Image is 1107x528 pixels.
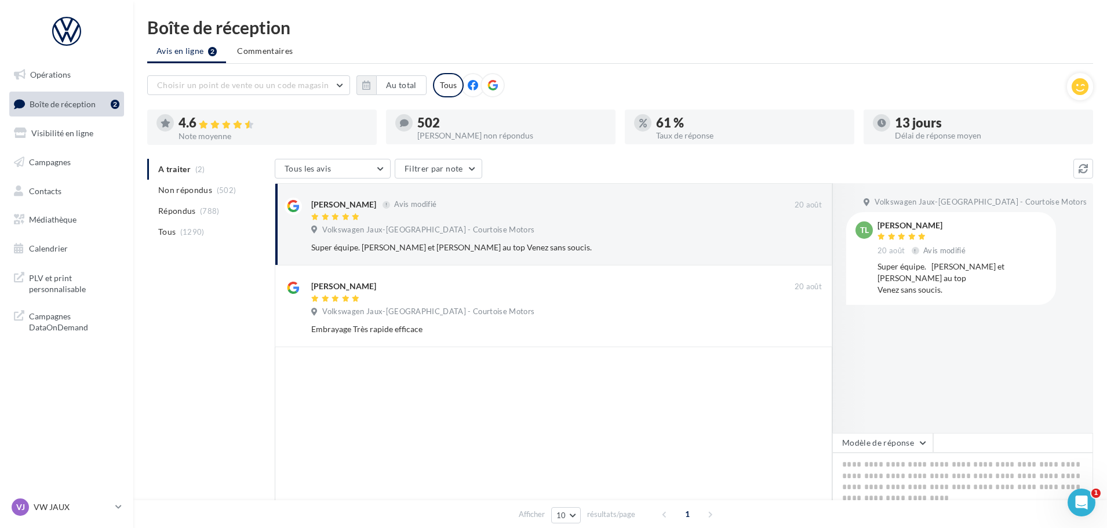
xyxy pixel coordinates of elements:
[1091,489,1101,498] span: 1
[923,246,966,255] span: Avis modifié
[860,224,869,236] span: TL
[147,19,1093,36] div: Boîte de réception
[656,116,845,129] div: 61 %
[877,221,968,230] div: [PERSON_NAME]
[158,205,196,217] span: Répondus
[356,75,427,95] button: Au total
[29,214,77,224] span: Médiathèque
[180,227,205,236] span: (1290)
[147,75,350,95] button: Choisir un point de vente ou un code magasin
[322,307,534,317] span: Volkswagen Jaux-[GEOGRAPHIC_DATA] - Courtoise Motors
[875,197,1087,207] span: Volkswagen Jaux-[GEOGRAPHIC_DATA] - Courtoise Motors
[311,199,376,210] div: [PERSON_NAME]
[111,100,119,109] div: 2
[30,99,96,108] span: Boîte de réception
[895,116,1084,129] div: 13 jours
[237,45,293,57] span: Commentaires
[417,132,606,140] div: [PERSON_NAME] non répondus
[179,132,367,140] div: Note moyenne
[656,132,845,140] div: Taux de réponse
[285,163,332,173] span: Tous les avis
[158,184,212,196] span: Non répondus
[29,308,119,333] span: Campagnes DataOnDemand
[587,509,635,520] span: résultats/page
[556,511,566,520] span: 10
[311,323,747,335] div: Embrayage Très rapide efficace
[157,80,329,90] span: Choisir un point de vente ou un code magasin
[29,243,68,253] span: Calendrier
[158,226,176,238] span: Tous
[7,121,126,145] a: Visibilité en ligne
[678,505,697,523] span: 1
[7,304,126,338] a: Campagnes DataOnDemand
[519,509,545,520] span: Afficher
[16,501,25,513] span: VJ
[395,159,482,179] button: Filtrer par note
[9,496,124,518] a: VJ VW JAUX
[795,282,822,292] span: 20 août
[7,92,126,116] a: Boîte de réception2
[179,116,367,130] div: 4.6
[832,433,933,453] button: Modèle de réponse
[7,63,126,87] a: Opérations
[322,225,534,235] span: Volkswagen Jaux-[GEOGRAPHIC_DATA] - Courtoise Motors
[877,261,1047,296] div: Super équipe. [PERSON_NAME] et [PERSON_NAME] au top Venez sans soucis.
[7,179,126,203] a: Contacts
[7,236,126,261] a: Calendrier
[30,70,71,79] span: Opérations
[31,128,93,138] span: Visibilité en ligne
[29,270,119,295] span: PLV et print personnalisable
[275,159,391,179] button: Tous les avis
[895,132,1084,140] div: Délai de réponse moyen
[311,281,376,292] div: [PERSON_NAME]
[29,185,61,195] span: Contacts
[433,73,464,97] div: Tous
[551,507,581,523] button: 10
[376,75,427,95] button: Au total
[7,207,126,232] a: Médiathèque
[795,200,822,210] span: 20 août
[200,206,220,216] span: (788)
[417,116,606,129] div: 502
[394,200,436,209] span: Avis modifié
[877,246,905,256] span: 20 août
[34,501,111,513] p: VW JAUX
[1068,489,1095,516] iframe: Intercom live chat
[217,185,236,195] span: (502)
[311,242,747,253] div: Super équipe. [PERSON_NAME] et [PERSON_NAME] au top Venez sans soucis.
[29,157,71,167] span: Campagnes
[7,265,126,300] a: PLV et print personnalisable
[7,150,126,174] a: Campagnes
